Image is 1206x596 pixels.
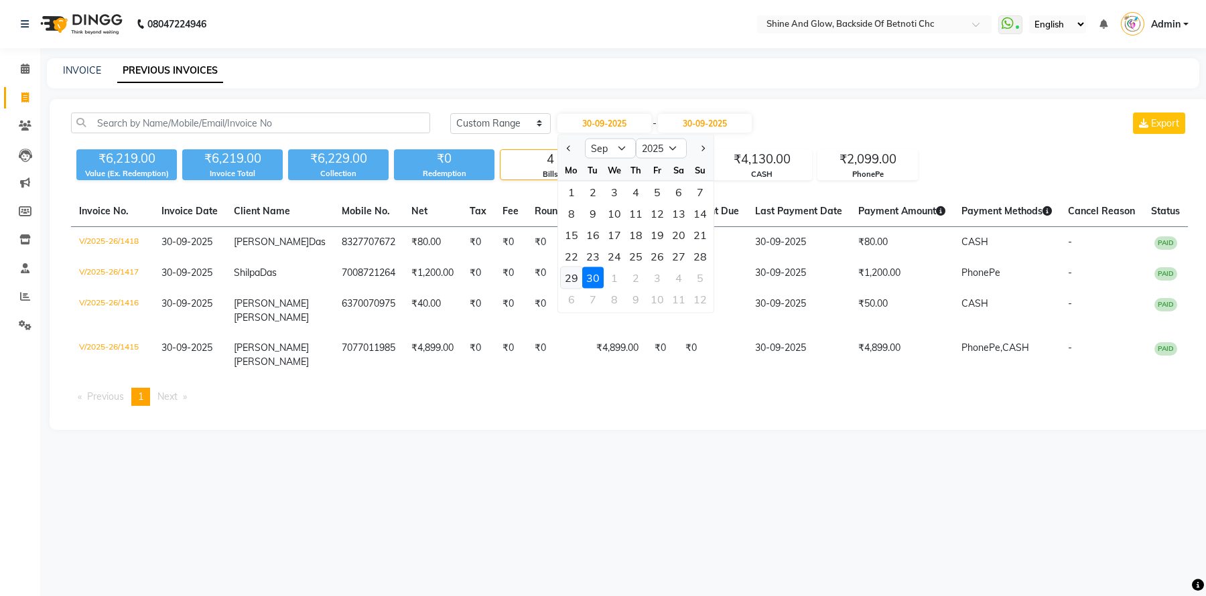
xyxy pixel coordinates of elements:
div: Sunday, October 12, 2025 [689,289,711,310]
div: Saturday, September 13, 2025 [668,203,689,224]
span: Cancel Reason [1068,205,1135,217]
div: 8 [561,203,582,224]
div: Sunday, October 5, 2025 [689,267,711,289]
div: Redemption [394,168,494,179]
span: - [653,117,657,131]
div: 8 [604,289,625,310]
div: 13 [668,203,689,224]
div: 2 [582,181,604,203]
td: ₹0 [527,333,588,377]
div: Wednesday, September 17, 2025 [604,224,625,246]
div: CASH [712,169,811,180]
span: PAID [1154,236,1177,250]
td: ₹0 [527,227,588,258]
div: Th [625,159,647,181]
div: 10 [604,203,625,224]
div: Thursday, September 4, 2025 [625,181,647,203]
div: Tuesday, September 9, 2025 [582,203,604,224]
div: 3 [647,267,668,289]
div: Friday, September 26, 2025 [647,246,668,267]
div: 11 [668,289,689,310]
td: ₹1,200.00 [403,258,462,289]
div: Saturday, September 6, 2025 [668,181,689,203]
input: End Date [658,114,752,133]
td: 8327707672 [334,227,403,258]
span: [PERSON_NAME] [234,311,309,323]
div: 20 [668,224,689,246]
span: [PERSON_NAME] [234,236,309,248]
div: 2 [625,267,647,289]
div: 18 [625,224,647,246]
div: 11 [625,203,647,224]
span: PhonePe, [961,342,1002,354]
div: Tuesday, September 23, 2025 [582,246,604,267]
td: ₹4,899.00 [403,333,462,377]
div: Invoice Total [182,168,283,179]
td: ₹0 [527,258,588,289]
td: 6370070975 [334,289,403,333]
div: 5 [689,267,711,289]
div: ₹2,099.00 [818,150,917,169]
div: Value (Ex. Redemption) [76,168,177,179]
span: [PERSON_NAME] [234,356,309,368]
div: Tuesday, September 2, 2025 [582,181,604,203]
div: Sunday, September 14, 2025 [689,203,711,224]
div: Wednesday, September 10, 2025 [604,203,625,224]
div: 7 [582,289,604,310]
nav: Pagination [71,388,1188,406]
div: PhonePe [818,169,917,180]
div: 23 [582,246,604,267]
span: [PERSON_NAME] [234,342,309,354]
span: Client Name [234,205,290,217]
div: Friday, September 19, 2025 [647,224,668,246]
span: Fee [503,205,519,217]
span: PAID [1154,342,1177,356]
td: 30-09-2025 [747,333,850,377]
select: Select month [585,139,636,159]
div: Friday, October 3, 2025 [647,267,668,289]
td: 7008721264 [334,258,403,289]
a: PREVIOUS INVOICES [117,59,223,83]
td: ₹0 [494,333,527,377]
td: 7077011985 [334,333,403,377]
div: Tuesday, September 16, 2025 [582,224,604,246]
span: Net [411,205,427,217]
div: Saturday, September 27, 2025 [668,246,689,267]
td: ₹4,899.00 [588,333,647,377]
span: 30-09-2025 [161,267,212,279]
span: PAID [1154,298,1177,311]
span: Payment Methods [961,205,1052,217]
div: 4 [625,181,647,203]
div: ₹6,229.00 [288,149,389,168]
div: 6 [561,289,582,310]
td: 30-09-2025 [747,289,850,333]
select: Select year [636,139,687,159]
div: 16 [582,224,604,246]
td: ₹0 [527,289,588,333]
div: 24 [604,246,625,267]
span: Export [1151,117,1179,129]
div: ₹6,219.00 [182,149,283,168]
div: 5 [647,181,668,203]
div: 30 [582,267,604,289]
span: - [1068,236,1072,248]
span: 30-09-2025 [161,342,212,354]
td: ₹80.00 [850,227,953,258]
div: 4 [500,150,600,169]
span: CASH [961,236,988,248]
div: 12 [689,289,711,310]
td: 30-09-2025 [747,258,850,289]
button: Previous month [563,138,575,159]
div: Saturday, October 4, 2025 [668,267,689,289]
span: CASH [961,297,988,309]
div: Tuesday, October 7, 2025 [582,289,604,310]
td: ₹0 [494,258,527,289]
td: V/2025-26/1418 [71,227,153,258]
div: Collection [288,168,389,179]
div: 14 [689,203,711,224]
div: Thursday, September 25, 2025 [625,246,647,267]
div: 22 [561,246,582,267]
div: Friday, October 10, 2025 [647,289,668,310]
div: Wednesday, September 3, 2025 [604,181,625,203]
span: [PERSON_NAME] [234,297,309,309]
